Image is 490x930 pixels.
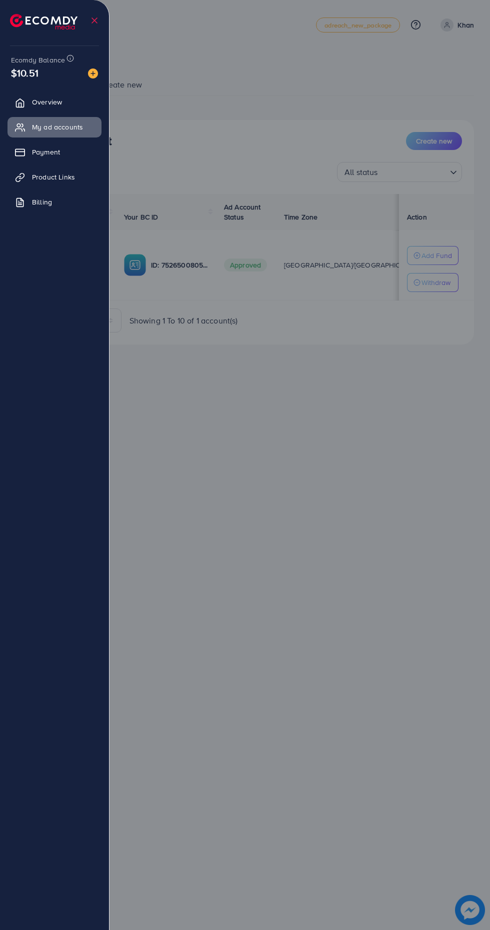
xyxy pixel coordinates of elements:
span: Product Links [32,172,75,182]
span: My ad accounts [32,122,83,132]
a: Billing [7,192,101,212]
a: Overview [7,92,101,112]
span: Billing [32,197,52,207]
span: $10.51 [11,65,38,80]
a: My ad accounts [7,117,101,137]
span: Payment [32,147,60,157]
span: Overview [32,97,62,107]
img: logo [10,14,77,29]
a: Product Links [7,167,101,187]
span: Ecomdy Balance [11,55,65,65]
a: Payment [7,142,101,162]
img: image [88,68,98,78]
